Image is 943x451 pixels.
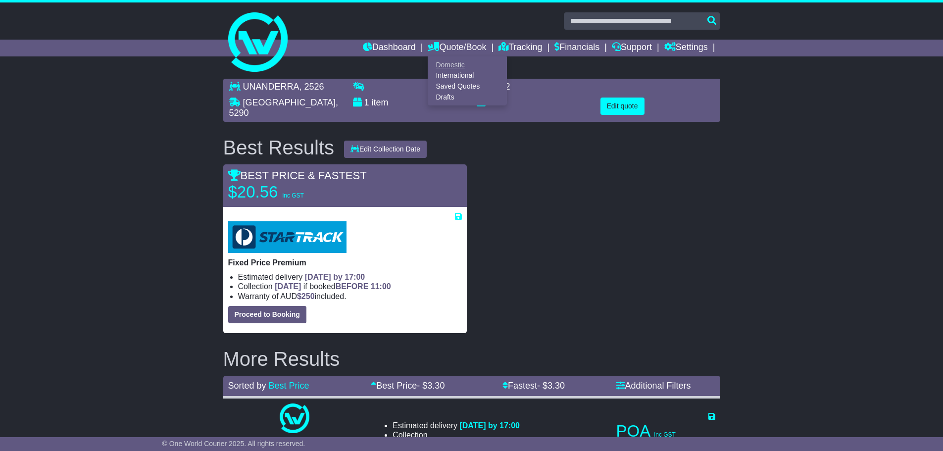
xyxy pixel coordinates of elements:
span: Sorted by [228,381,266,391]
p: $20.56 [228,182,352,202]
a: Settings [664,40,708,56]
span: inc GST [283,192,304,199]
span: [DATE] by 17:00 [305,273,365,281]
img: StarTrack: Fixed Price Premium [228,221,347,253]
span: , 5290 [229,98,338,118]
li: Estimated delivery [238,272,462,282]
span: , 2526 [299,82,324,92]
a: Quote/Book [428,40,486,56]
a: Best Price- $3.30 [371,381,445,391]
a: International [428,70,506,81]
span: $ [297,292,315,301]
span: - $ [417,381,445,391]
span: 1 [364,98,369,107]
button: Edit Collection Date [344,141,427,158]
div: Best Results [218,137,340,158]
a: Fastest- $3.30 [502,381,565,391]
span: [DATE] by 17:00 [459,421,520,430]
span: BEFORE [336,282,369,291]
span: [GEOGRAPHIC_DATA] [243,98,336,107]
p: POA [616,421,715,441]
span: 250 [301,292,315,301]
span: 11:00 [371,282,391,291]
a: Support [612,40,652,56]
li: Warranty of AUD included. [238,292,462,301]
a: Tracking [498,40,542,56]
span: - $ [537,381,565,391]
h2: More Results [223,348,720,370]
img: One World Courier: Same Day Nationwide(quotes take 0.5-1 hour) [280,403,309,433]
span: 3.30 [427,381,445,391]
button: Edit quote [600,98,645,115]
span: © One World Courier 2025. All rights reserved. [162,440,305,448]
div: Quote/Book [428,56,507,105]
a: Dashboard [363,40,416,56]
span: item [372,98,389,107]
p: Fixed Price Premium [228,258,462,267]
li: Collection [238,282,462,291]
span: 3.30 [547,381,565,391]
span: [DATE] [275,282,301,291]
span: BEST PRICE & FASTEST [228,169,367,182]
li: Collection [393,430,520,440]
a: Best Price [269,381,309,391]
a: Domestic [428,59,506,70]
span: 1 [488,98,493,107]
a: Additional Filters [616,381,691,391]
span: UNANDERRA [243,82,299,92]
span: if booked [275,282,391,291]
li: Estimated delivery [393,421,520,430]
a: Financials [554,40,599,56]
button: Proceed to Booking [228,306,306,323]
a: Drafts [428,92,506,102]
span: inc GST [654,431,676,438]
a: Saved Quotes [428,81,506,92]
